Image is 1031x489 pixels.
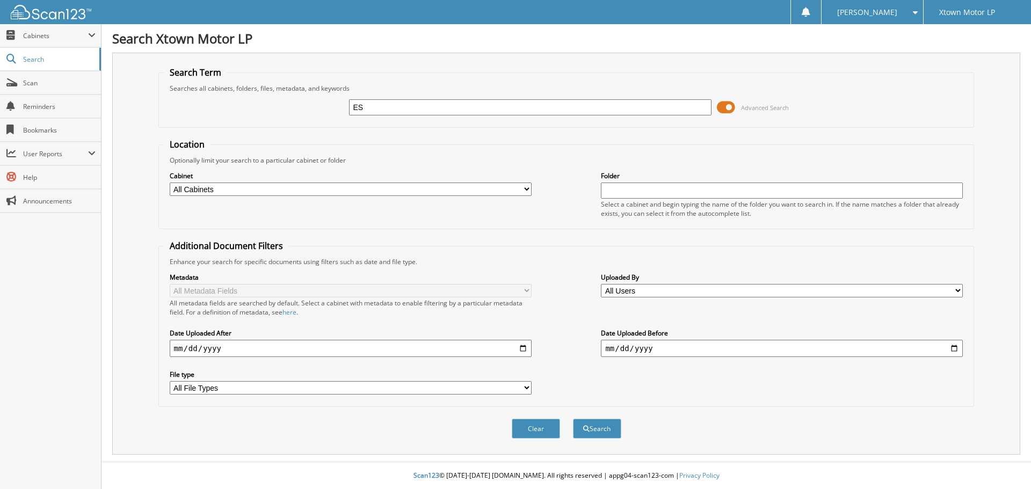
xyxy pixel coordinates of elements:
legend: Search Term [164,67,227,78]
div: Searches all cabinets, folders, files, metadata, and keywords [164,84,969,93]
h1: Search Xtown Motor LP [112,30,1020,47]
label: Uploaded By [601,273,963,282]
div: © [DATE]-[DATE] [DOMAIN_NAME]. All rights reserved | appg04-scan123-com | [101,463,1031,489]
div: Select a cabinet and begin typing the name of the folder you want to search in. If the name match... [601,200,963,218]
span: Xtown Motor LP [939,9,995,16]
span: Announcements [23,196,96,206]
input: end [601,340,963,357]
button: Search [573,419,621,439]
legend: Additional Document Filters [164,240,288,252]
label: Cabinet [170,171,532,180]
label: Date Uploaded Before [601,329,963,338]
label: File type [170,370,532,379]
span: Cabinets [23,31,88,40]
a: here [282,308,296,317]
span: Scan [23,78,96,87]
span: Scan123 [413,471,439,480]
span: User Reports [23,149,88,158]
span: Reminders [23,102,96,111]
input: start [170,340,532,357]
label: Date Uploaded After [170,329,532,338]
span: [PERSON_NAME] [837,9,897,16]
div: All metadata fields are searched by default. Select a cabinet with metadata to enable filtering b... [170,298,532,317]
label: Folder [601,171,963,180]
span: Advanced Search [741,104,789,112]
span: Bookmarks [23,126,96,135]
button: Clear [512,419,560,439]
span: Search [23,55,94,64]
img: scan123-logo-white.svg [11,5,91,19]
a: Privacy Policy [679,471,720,480]
legend: Location [164,138,210,150]
iframe: Chat Widget [977,437,1031,489]
div: Enhance your search for specific documents using filters such as date and file type. [164,257,969,266]
label: Metadata [170,273,532,282]
span: Help [23,173,96,182]
div: Optionally limit your search to a particular cabinet or folder [164,156,969,165]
